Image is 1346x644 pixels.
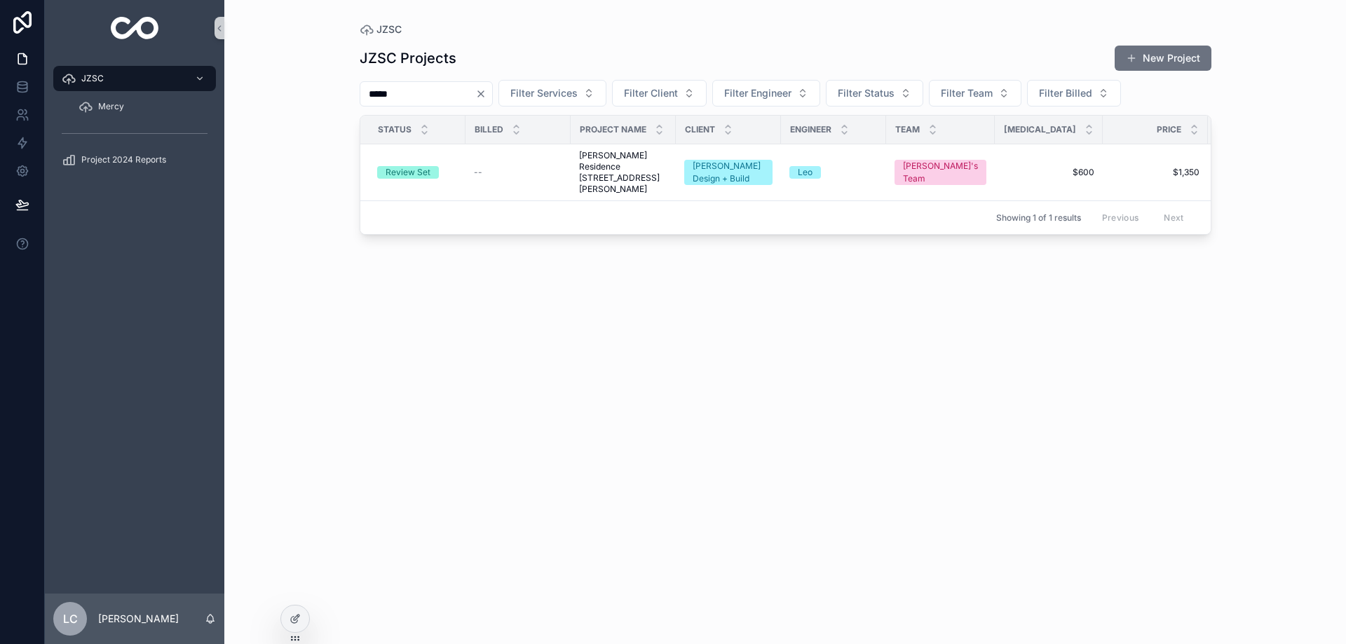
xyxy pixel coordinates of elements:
[996,212,1081,224] span: Showing 1 of 1 results
[474,167,482,178] span: --
[53,66,216,91] a: JZSC
[510,86,578,100] span: Filter Services
[798,166,813,179] div: Leo
[838,86,895,100] span: Filter Status
[53,147,216,172] a: Project 2024 Reports
[376,22,402,36] span: JZSC
[712,80,820,107] button: Select Button
[895,160,986,185] a: [PERSON_NAME]'s Team
[790,124,831,135] span: Engineer
[693,160,764,185] div: [PERSON_NAME] Design + Build
[386,166,430,179] div: Review Set
[895,124,920,135] span: Team
[81,154,166,165] span: Project 2024 Reports
[1039,86,1092,100] span: Filter Billed
[929,80,1021,107] button: Select Button
[684,160,773,185] a: [PERSON_NAME] Design + Build
[903,160,978,185] div: [PERSON_NAME]'s Team
[724,86,791,100] span: Filter Engineer
[1027,80,1121,107] button: Select Button
[377,166,457,179] a: Review Set
[789,166,878,179] a: Leo
[111,17,159,39] img: App logo
[70,94,216,119] a: Mercy
[360,22,402,36] a: JZSC
[98,101,124,112] span: Mercy
[1111,167,1199,178] a: $1,350
[612,80,707,107] button: Select Button
[579,150,667,195] a: [PERSON_NAME] Residence [STREET_ADDRESS][PERSON_NAME]
[475,88,492,100] button: Clear
[98,612,179,626] p: [PERSON_NAME]
[378,124,412,135] span: Status
[1115,46,1211,71] button: New Project
[63,610,78,627] span: LC
[475,124,503,135] span: Billed
[941,86,993,100] span: Filter Team
[624,86,678,100] span: Filter Client
[826,80,923,107] button: Select Button
[498,80,606,107] button: Select Button
[45,56,224,191] div: scrollable content
[1003,167,1094,178] a: $600
[685,124,715,135] span: Client
[81,73,104,84] span: JZSC
[1004,124,1076,135] span: [MEDICAL_DATA]
[1157,124,1181,135] span: Price
[580,124,646,135] span: Project Name
[360,48,456,68] h1: JZSC Projects
[474,167,562,178] a: --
